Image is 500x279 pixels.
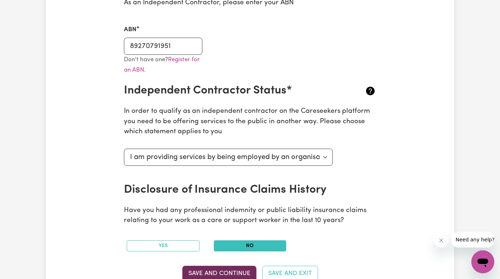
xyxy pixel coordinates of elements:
[124,183,334,197] h2: Disclosure of Insurance Claims History
[124,57,200,73] small: Don't have one?
[124,106,376,137] p: In order to qualify as an independent contractor on the Careseekers platform you need to be offer...
[471,250,494,273] iframe: Button to launch messaging window
[124,25,136,34] label: ABN
[434,233,448,247] iframe: Close message
[124,84,334,97] h2: Independent Contractor Status*
[214,240,287,251] button: No
[124,38,202,55] input: e.g. 51 824 753 556
[124,206,376,226] p: Have you had any professional indemnity or public liability insurance claims relating to your wor...
[127,240,199,251] button: Yes
[4,5,43,11] span: Need any help?
[124,57,200,73] a: Register for an ABN.
[451,232,494,247] iframe: Message from company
